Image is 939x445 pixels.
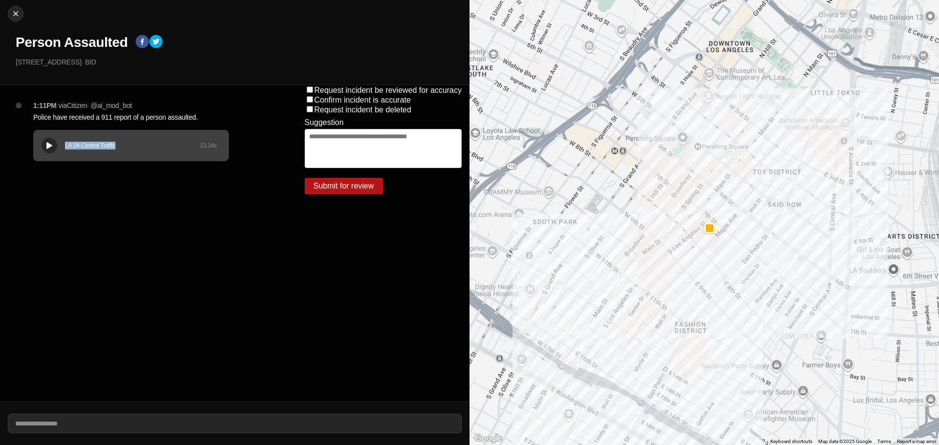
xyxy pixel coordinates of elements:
[314,86,462,94] label: Request incident be reviewed for accuracy
[770,438,812,445] button: Keyboard shortcuts
[149,35,163,50] button: twitter
[16,34,128,51] h1: Person Assaulted
[472,432,504,445] img: Google
[33,112,266,122] p: Police have received a 911 report of a person assaulted.
[16,57,462,67] p: [STREET_ADDRESS] · BID
[200,142,217,149] div: 13.14 s
[314,106,411,114] label: Request incident be deleted
[135,35,149,50] button: facebook
[8,6,23,21] button: cancel
[877,439,891,444] a: Terms (opens in new tab)
[65,142,200,149] div: LA 24 Central Traffic
[314,96,411,104] label: Confirm incident is accurate
[897,439,936,444] a: Report a map error
[818,439,872,444] span: Map data ©2025 Google
[59,101,132,110] p: via Citizen · @ ai_mod_bot
[305,178,383,194] button: Submit for review
[11,9,21,19] img: cancel
[305,118,344,127] label: Suggestion
[33,101,57,110] p: 1:11PM
[472,432,504,445] a: Open this area in Google Maps (opens a new window)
